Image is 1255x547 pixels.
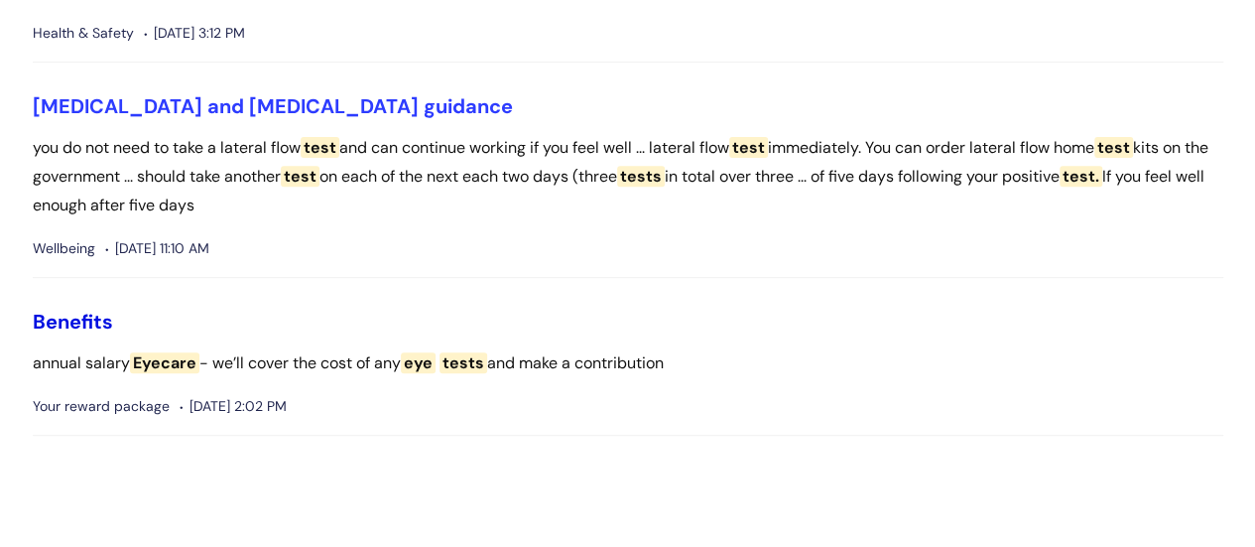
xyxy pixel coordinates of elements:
[439,352,487,373] span: tests
[33,349,1223,378] p: annual salary - we’ll cover the cost of any and make a contribution
[144,21,245,46] span: [DATE] 3:12 PM
[105,236,209,261] span: [DATE] 11:10 AM
[130,352,199,373] span: Eyecare
[33,236,95,261] span: Wellbeing
[33,134,1223,219] p: you do not need to take a lateral flow and can continue working if you feel well ... lateral flow...
[33,21,134,46] span: Health & Safety
[33,394,170,419] span: Your reward package
[301,137,339,158] span: test
[401,352,436,373] span: eye
[180,394,287,419] span: [DATE] 2:02 PM
[33,309,113,335] a: Benefits
[617,166,665,187] span: tests
[33,93,513,119] a: [MEDICAL_DATA] and [MEDICAL_DATA] guidance
[729,137,768,158] span: test
[281,166,319,187] span: test
[1094,137,1133,158] span: test
[1060,166,1102,187] span: test.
